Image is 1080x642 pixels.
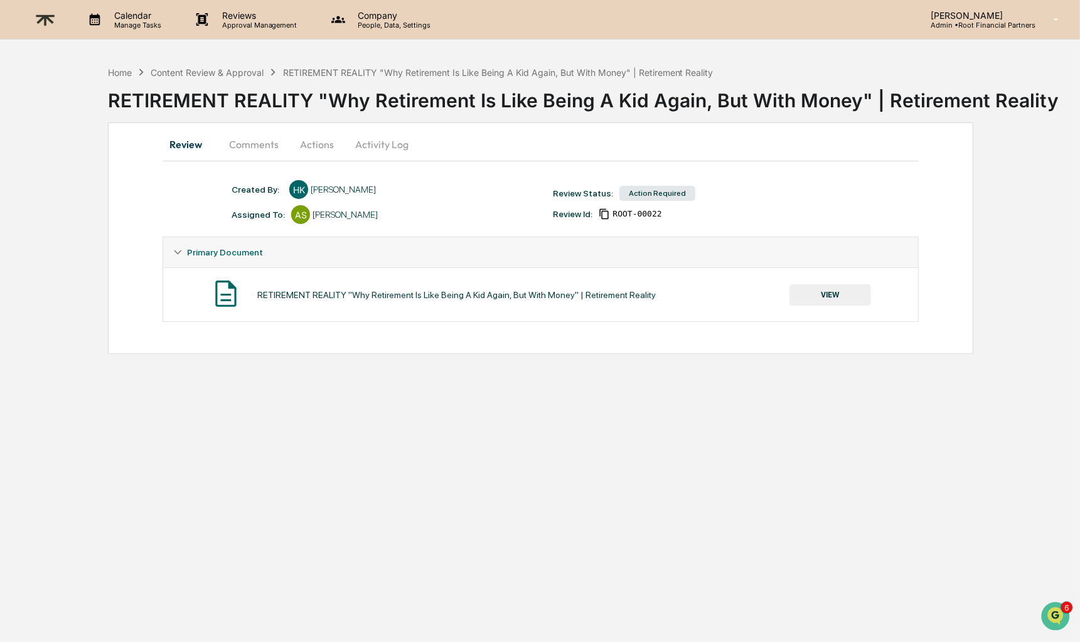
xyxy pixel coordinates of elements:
span: [DATE] [111,205,137,215]
div: 🖐️ [13,258,23,268]
span: Preclearance [25,257,81,269]
button: Review [163,129,219,159]
button: Comments [219,129,289,159]
button: See all [195,137,228,152]
div: HK [289,180,308,199]
div: Created By: ‎ ‎ [232,185,283,195]
p: Approval Management [212,21,304,29]
div: Content Review & Approval [151,67,264,78]
a: 🖐️Preclearance [8,252,86,274]
span: Pylon [125,311,152,321]
button: VIEW [789,284,871,306]
div: [PERSON_NAME] [313,210,378,220]
span: Primary Document [188,247,264,257]
p: Company [348,10,437,21]
p: [PERSON_NAME] [921,10,1035,21]
a: 🗄️Attestations [86,252,161,274]
div: Home [108,67,132,78]
span: [DATE] [111,171,137,181]
div: Primary Document [163,267,918,321]
div: Primary Document [163,237,918,267]
span: [PERSON_NAME] [39,171,102,181]
img: logo [30,4,60,35]
img: 6558925923028_b42adfe598fdc8269267_72.jpg [26,96,49,119]
a: 🔎Data Lookup [8,276,84,298]
div: secondary tabs example [163,129,919,159]
iframe: Open customer support [1040,601,1074,634]
div: RETIREMENT REALITY "Why Retirement Is Like Being A Kid Again, But With Money" | Retirement Reality [108,79,1080,112]
div: Start new chat [56,96,206,109]
img: Document Icon [210,278,242,309]
div: 🔎 [13,282,23,292]
span: [PERSON_NAME] [39,205,102,215]
p: How can we help? [13,26,228,46]
div: Action Required [619,186,695,201]
img: Jack Rasmussen [13,193,33,213]
div: Past conversations [13,139,84,149]
div: 🗄️ [91,258,101,268]
p: People, Data, Settings [348,21,437,29]
button: Actions [289,129,345,159]
img: Alexandra Stickelman [13,159,33,179]
p: Reviews [212,10,304,21]
p: Calendar [104,10,168,21]
div: We're available if you need us! [56,109,173,119]
p: Admin • Root Financial Partners [921,21,1035,29]
p: Manage Tasks [104,21,168,29]
span: • [104,171,109,181]
div: [PERSON_NAME] [311,185,376,195]
div: Review Status: [553,188,613,198]
div: RETIREMENT REALITY "Why Retirement Is Like Being A Kid Again, But With Money" | Retirement Reality [257,290,656,300]
span: Data Lookup [25,281,79,293]
div: RETIREMENT REALITY "Why Retirement Is Like Being A Kid Again, But With Money" | Retirement Reality [283,67,714,78]
button: Activity Log [345,129,419,159]
span: Attestations [104,257,156,269]
a: Powered byPylon [88,311,152,321]
div: Review Id: [553,209,592,219]
span: • [104,205,109,215]
div: AS [291,205,310,224]
span: 024088fe-050b-44a2-ba5f-0f2650196b48 [612,209,661,219]
div: Assigned To: [232,210,285,220]
button: Start new chat [213,100,228,115]
img: 1746055101610-c473b297-6a78-478c-a979-82029cc54cd1 [25,205,35,215]
img: 1746055101610-c473b297-6a78-478c-a979-82029cc54cd1 [13,96,35,119]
